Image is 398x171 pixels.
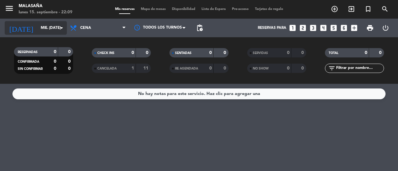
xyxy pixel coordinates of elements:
[18,60,39,63] span: CONFIRMADA
[381,5,389,13] i: search
[252,7,286,11] span: Tarjetas de regalo
[132,66,134,70] strong: 1
[54,59,56,64] strong: 0
[209,66,212,70] strong: 0
[196,24,203,32] span: pending_actions
[18,51,38,54] span: RESERVADAS
[287,51,289,55] strong: 0
[229,7,252,11] span: Pre-acceso
[330,24,338,32] i: looks_5
[198,7,229,11] span: Lista de Espera
[348,5,355,13] i: exit_to_app
[112,7,138,11] span: Mis reservas
[138,7,169,11] span: Mapa de mesas
[19,9,72,16] div: lunes 15. septiembre - 22:09
[97,67,117,70] span: CANCELADA
[68,66,72,71] strong: 0
[299,24,307,32] i: looks_two
[289,24,297,32] i: looks_one
[258,26,286,30] span: Reservas para
[253,52,268,55] span: SERVIDAS
[309,24,317,32] i: looks_3
[364,5,372,13] i: turned_in_not
[132,51,134,55] strong: 0
[169,7,198,11] span: Disponibilidad
[18,67,43,70] span: SIN CONFIRMAR
[68,50,72,54] strong: 0
[301,66,305,70] strong: 0
[224,51,227,55] strong: 0
[328,65,336,72] i: filter_list
[68,59,72,64] strong: 0
[336,65,384,72] input: Filtrar por nombre...
[331,5,338,13] i: add_circle_outline
[382,24,389,32] i: power_settings_new
[5,21,38,35] i: [DATE]
[209,51,212,55] strong: 0
[329,52,338,55] span: TOTAL
[350,24,358,32] i: add_box
[80,26,91,30] span: Cena
[58,24,65,32] i: arrow_drop_down
[224,66,227,70] strong: 0
[253,67,269,70] span: NO SHOW
[5,4,14,15] button: menu
[19,3,72,9] div: Malasaña
[365,51,367,55] strong: 0
[175,52,192,55] span: SENTADAS
[175,67,198,70] span: RE AGENDADA
[378,19,393,37] div: LOG OUT
[366,24,374,32] span: print
[97,52,114,55] span: CHECK INS
[301,51,305,55] strong: 0
[319,24,327,32] i: looks_4
[287,66,289,70] strong: 0
[138,90,260,97] div: No hay notas para este servicio. Haz clic para agregar una
[54,50,56,54] strong: 0
[143,66,150,70] strong: 11
[5,4,14,13] i: menu
[54,66,56,71] strong: 0
[340,24,348,32] i: looks_6
[379,51,383,55] strong: 0
[146,51,150,55] strong: 0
